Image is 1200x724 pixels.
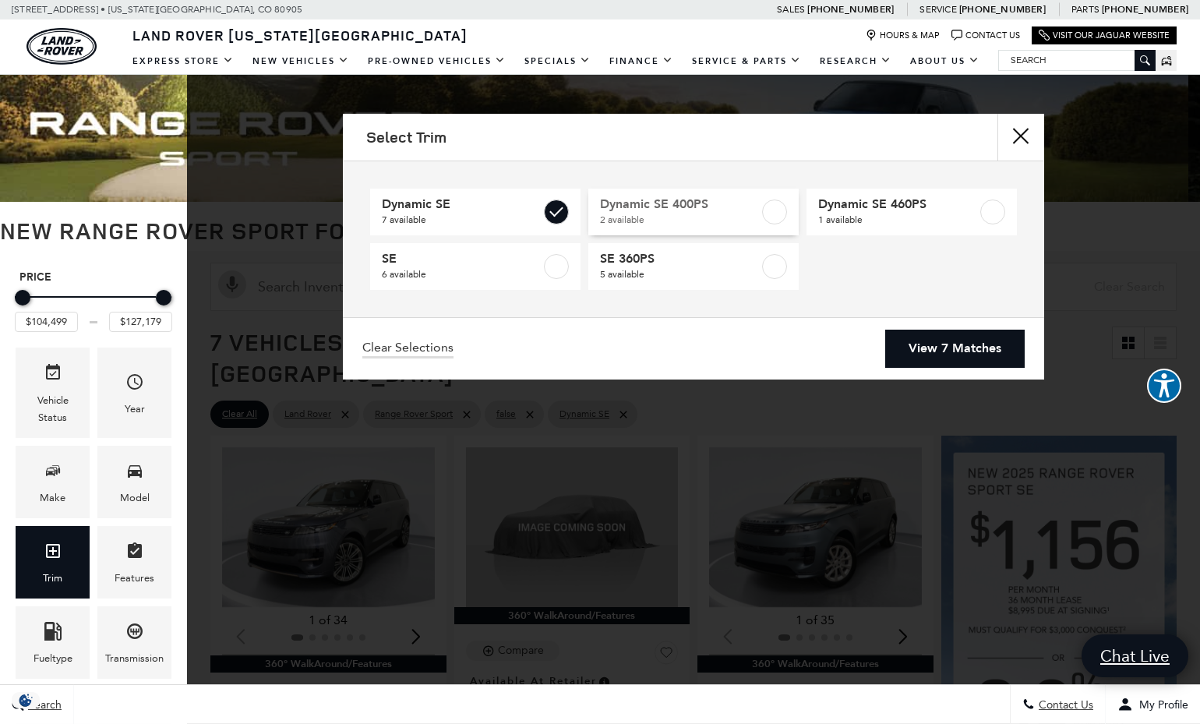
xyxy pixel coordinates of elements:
[44,538,62,570] span: Trim
[1071,4,1099,15] span: Parts
[997,114,1044,161] button: Close
[125,369,144,401] span: Year
[26,28,97,65] a: land-rover
[370,243,581,290] a: SE6 available
[370,189,581,235] a: Dynamic SE7 available
[44,359,62,391] span: Vehicle
[123,48,243,75] a: EXPRESS STORE
[125,401,145,418] div: Year
[382,267,541,282] span: 6 available
[125,618,144,650] span: Transmission
[515,48,600,75] a: Specials
[44,618,62,650] span: Fueltype
[818,212,977,228] span: 1 available
[588,243,799,290] a: SE 360PS5 available
[600,196,759,212] span: Dynamic SE 400PS
[1082,634,1188,677] a: Chat Live
[951,30,1020,41] a: Contact Us
[123,26,477,44] a: Land Rover [US_STATE][GEOGRAPHIC_DATA]
[44,457,62,489] span: Make
[243,48,358,75] a: New Vehicles
[12,4,302,15] a: [STREET_ADDRESS] • [US_STATE][GEOGRAPHIC_DATA], CO 80905
[777,4,805,15] span: Sales
[382,196,541,212] span: Dynamic SE
[15,284,172,332] div: Price
[1147,369,1181,403] button: Explore your accessibility options
[866,30,940,41] a: Hours & Map
[588,189,799,235] a: Dynamic SE 400PS2 available
[818,196,977,212] span: Dynamic SE 460PS
[120,489,150,507] div: Model
[600,267,759,282] span: 5 available
[132,26,468,44] span: Land Rover [US_STATE][GEOGRAPHIC_DATA]
[19,270,168,284] h5: Price
[156,290,171,305] div: Maximum Price
[97,526,171,599] div: FeaturesFeatures
[810,48,901,75] a: Research
[16,446,90,518] div: MakeMake
[8,692,44,708] img: Opt-Out Icon
[1092,645,1177,666] span: Chat Live
[40,489,65,507] div: Make
[901,48,989,75] a: About Us
[366,129,446,146] h2: Select Trim
[27,392,78,426] div: Vehicle Status
[43,570,62,587] div: Trim
[1102,3,1188,16] a: [PHONE_NUMBER]
[600,212,759,228] span: 2 available
[105,650,164,667] div: Transmission
[1147,369,1181,406] aside: Accessibility Help Desk
[919,4,956,15] span: Service
[1039,30,1170,41] a: Visit Our Jaguar Website
[959,3,1046,16] a: [PHONE_NUMBER]
[1133,698,1188,712] span: My Profile
[16,606,90,679] div: FueltypeFueltype
[8,692,44,708] section: Click to Open Cookie Consent Modal
[1106,685,1200,724] button: Open user profile menu
[15,290,30,305] div: Minimum Price
[16,348,90,437] div: VehicleVehicle Status
[806,189,1017,235] a: Dynamic SE 460PS1 available
[97,606,171,679] div: TransmissionTransmission
[600,251,759,267] span: SE 360PS
[683,48,810,75] a: Service & Parts
[97,348,171,437] div: YearYear
[807,3,894,16] a: [PHONE_NUMBER]
[16,526,90,599] div: TrimTrim
[125,457,144,489] span: Model
[1035,698,1093,712] span: Contact Us
[125,538,144,570] span: Features
[109,312,172,332] input: Maximum
[26,28,97,65] img: Land Rover
[34,650,72,667] div: Fueltype
[15,312,78,332] input: Minimum
[115,570,154,587] div: Features
[97,446,171,518] div: ModelModel
[999,51,1155,69] input: Search
[885,330,1025,368] a: View 7 Matches
[123,48,989,75] nav: Main Navigation
[358,48,515,75] a: Pre-Owned Vehicles
[382,251,541,267] span: SE
[382,212,541,228] span: 7 available
[362,340,454,358] a: Clear Selections
[600,48,683,75] a: Finance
